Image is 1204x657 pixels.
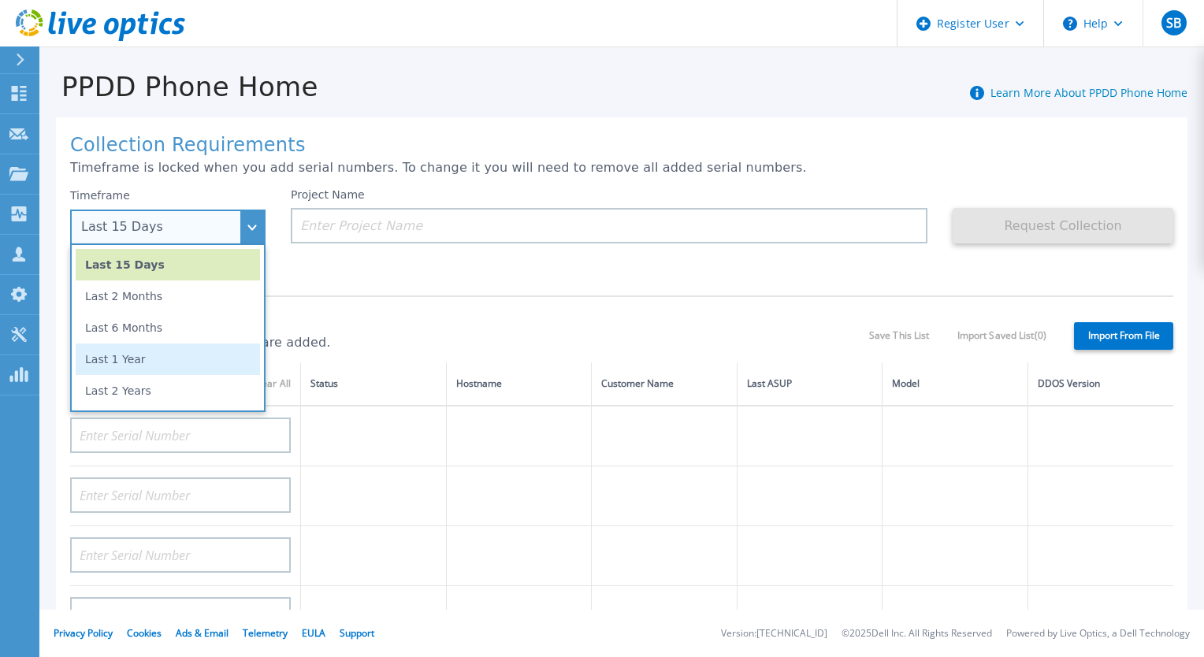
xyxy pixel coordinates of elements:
[176,626,229,640] a: Ads & Email
[81,220,237,234] div: Last 15 Days
[301,362,447,406] th: Status
[127,626,162,640] a: Cookies
[446,362,592,406] th: Hostname
[76,312,260,343] li: Last 6 Months
[70,309,869,331] h1: Serial Numbers
[592,362,738,406] th: Customer Name
[70,161,1173,175] p: Timeframe is locked when you add serial numbers. To change it you will need to remove all added s...
[76,375,260,406] li: Last 2 Years
[54,626,113,640] a: Privacy Policy
[340,626,374,640] a: Support
[243,626,288,640] a: Telemetry
[721,629,827,639] li: Version: [TECHNICAL_ID]
[70,336,869,350] p: 0 of 20 (max) serial numbers are added.
[302,626,325,640] a: EULA
[990,85,1187,100] a: Learn More About PPDD Phone Home
[39,72,318,102] h1: PPDD Phone Home
[1006,629,1190,639] li: Powered by Live Optics, a Dell Technology
[76,249,260,280] li: Last 15 Days
[953,208,1173,243] button: Request Collection
[883,362,1028,406] th: Model
[70,189,130,202] label: Timeframe
[1074,322,1173,350] label: Import From File
[76,280,260,312] li: Last 2 Months
[1027,362,1173,406] th: DDOS Version
[842,629,992,639] li: © 2025 Dell Inc. All Rights Reserved
[70,537,291,573] input: Enter Serial Number
[737,362,883,406] th: Last ASUP
[291,208,927,243] input: Enter Project Name
[1166,17,1181,29] span: SB
[70,477,291,513] input: Enter Serial Number
[70,597,291,633] input: Enter Serial Number
[291,189,365,200] label: Project Name
[70,418,291,453] input: Enter Serial Number
[76,343,260,375] li: Last 1 Year
[70,135,1173,157] h1: Collection Requirements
